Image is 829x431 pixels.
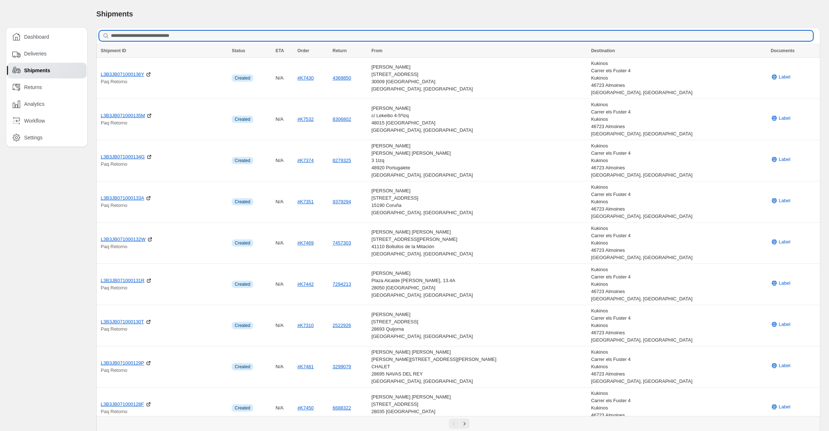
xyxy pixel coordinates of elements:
a: #K7481 [297,364,314,369]
div: Kukinos Carrer els Fuster 4 Kukinos 46723 Almoines [GEOGRAPHIC_DATA], [GEOGRAPHIC_DATA] [591,142,766,179]
div: Kukinos Carrer els Fuster 4 Kukinos 46723 Almoines [GEOGRAPHIC_DATA], [GEOGRAPHIC_DATA] [591,184,766,220]
span: Created [235,75,250,81]
a: #K7532 [297,116,314,122]
div: [PERSON_NAME] [PERSON_NAME] [STREET_ADDRESS] 28035 [GEOGRAPHIC_DATA] [GEOGRAPHIC_DATA], [GEOGRAPH... [371,393,587,423]
a: L3B3JB071000135M [101,112,145,119]
span: Analytics [24,100,45,108]
span: Label [779,362,790,369]
button: Label [766,319,795,330]
div: Kukinos Carrer els Fuster 4 Kukinos 46723 Almoines [GEOGRAPHIC_DATA], [GEOGRAPHIC_DATA] [591,225,766,261]
span: Created [235,158,250,163]
td: N/A [273,223,295,264]
td: N/A [273,181,295,223]
button: Label [766,236,795,248]
span: Deliveries [24,50,46,57]
span: Created [235,240,250,246]
span: Created [235,405,250,411]
a: L3B3JB071000132W [101,236,146,243]
span: Label [779,197,790,204]
button: 8306802 [333,116,351,122]
a: L3B3JB071000136Y [101,71,144,78]
p: Paq Retorno [101,202,227,209]
td: N/A [273,388,295,429]
span: Settings [24,134,43,141]
div: [PERSON_NAME] [PERSON_NAME] [STREET_ADDRESS][PERSON_NAME] 41110 Bollullos de la Mitación [GEOGRAP... [371,228,587,258]
div: Kukinos Carrer els Fuster 4 Kukinos 46723 Almoines [GEOGRAPHIC_DATA], [GEOGRAPHIC_DATA] [591,266,766,303]
span: Documents [771,48,794,53]
a: L3B3JB071000129P [101,359,144,367]
div: Kukinos Carrer els Fuster 4 Kukinos 46723 Almoines [GEOGRAPHIC_DATA], [GEOGRAPHIC_DATA] [591,101,766,138]
a: L3B3JB071000134G [101,153,145,161]
button: 7457303 [333,240,351,246]
button: 9379294 [333,199,351,204]
td: N/A [273,346,295,388]
span: Label [779,156,790,163]
span: From [371,48,382,53]
span: Created [235,116,250,122]
p: Paq Retorno [101,78,227,85]
button: Label [766,360,795,372]
button: 4369850 [333,75,351,81]
span: Order [297,48,309,53]
div: [PERSON_NAME] [STREET_ADDRESS] 28693 Quijorna [GEOGRAPHIC_DATA], [GEOGRAPHIC_DATA] [371,311,587,340]
span: Label [779,280,790,287]
span: Returns [24,84,42,91]
td: N/A [273,305,295,346]
div: [PERSON_NAME] [STREET_ADDRESS] 15190 Coruña [GEOGRAPHIC_DATA], [GEOGRAPHIC_DATA] [371,187,587,216]
nav: Pagination [96,416,820,431]
button: 7294213 [333,281,351,287]
td: N/A [273,140,295,181]
div: [PERSON_NAME] [PERSON_NAME] [PERSON_NAME][STREET_ADDRESS][PERSON_NAME] CHALET 28695 NAVAS DEL REY... [371,349,587,385]
a: #K7351 [297,199,314,204]
button: 6688322 [333,405,351,411]
a: L3B3JB071000131R [101,277,144,284]
button: 2522926 [333,323,351,328]
span: Dashboard [24,33,49,41]
div: [PERSON_NAME] c/ Lekeitio 4-5ºizq 48015 [GEOGRAPHIC_DATA] [GEOGRAPHIC_DATA], [GEOGRAPHIC_DATA] [371,105,587,134]
span: Label [779,403,790,411]
span: Shipments [24,67,50,74]
p: Paq Retorno [101,161,227,168]
span: Status [232,48,245,53]
a: #K7469 [297,240,314,246]
button: Label [766,112,795,124]
button: Next [459,419,470,429]
p: Paq Retorno [101,408,227,415]
p: Paq Retorno [101,284,227,292]
span: Return [333,48,347,53]
button: Label [766,277,795,289]
span: Shipments [96,10,133,18]
div: [PERSON_NAME] Plaza Alcalde [PERSON_NAME], 13.4A 28050 [GEOGRAPHIC_DATA] [GEOGRAPHIC_DATA], [GEOG... [371,270,587,299]
button: Label [766,154,795,165]
a: #K7442 [297,281,314,287]
button: 3299079 [333,364,351,369]
p: Paq Retorno [101,367,227,374]
span: Label [779,321,790,328]
div: Kukinos Carrer els Fuster 4 Kukinos 46723 Almoines [GEOGRAPHIC_DATA], [GEOGRAPHIC_DATA] [591,60,766,96]
div: Kukinos Carrer els Fuster 4 Kukinos 46723 Almoines [GEOGRAPHIC_DATA], [GEOGRAPHIC_DATA] [591,390,766,426]
p: Paq Retorno [101,119,227,127]
a: #K7310 [297,323,314,328]
td: N/A [273,99,295,140]
span: Created [235,199,250,205]
a: L3B3JB071000130T [101,318,144,326]
span: Workflow [24,117,45,124]
span: Label [779,238,790,246]
span: Created [235,364,250,370]
button: Label [766,401,795,413]
div: [PERSON_NAME] [STREET_ADDRESS] 30009 [GEOGRAPHIC_DATA] [GEOGRAPHIC_DATA], [GEOGRAPHIC_DATA] [371,64,587,93]
a: L3B3JB071000128F [101,401,144,408]
span: Shipment ID [101,48,126,53]
div: Kukinos Carrer els Fuster 4 Kukinos 46723 Almoines [GEOGRAPHIC_DATA], [GEOGRAPHIC_DATA] [591,307,766,344]
td: N/A [273,58,295,99]
div: Kukinos Carrer els Fuster 4 Kukinos 46723 Almoines [GEOGRAPHIC_DATA], [GEOGRAPHIC_DATA] [591,349,766,385]
a: #K7450 [297,405,314,411]
span: ETA [275,48,284,53]
span: Created [235,323,250,328]
span: Label [779,115,790,122]
div: [PERSON_NAME] [PERSON_NAME] [PERSON_NAME] 3 1Izq 48920 Portugalete [GEOGRAPHIC_DATA], [GEOGRAPHIC... [371,142,587,179]
a: #K7374 [297,158,314,163]
span: Label [779,73,790,81]
td: N/A [273,264,295,305]
span: Destination [591,48,615,53]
